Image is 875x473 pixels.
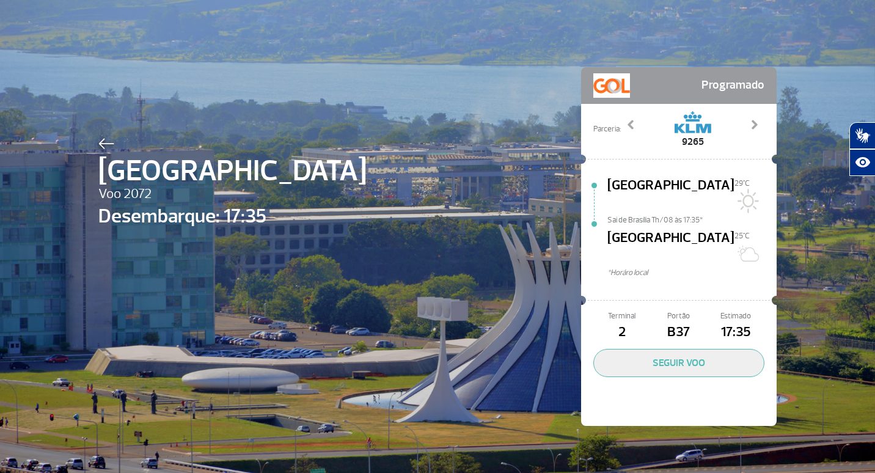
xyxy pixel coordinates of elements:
span: 9265 [675,134,711,149]
span: [GEOGRAPHIC_DATA] [98,149,367,193]
img: Sol com algumas nuvens [734,241,759,266]
span: 17:35 [708,322,764,343]
span: Programado [701,73,764,98]
span: Terminal [593,310,650,322]
button: Abrir tradutor de língua de sinais. [849,122,875,149]
span: B37 [650,322,707,343]
span: *Horáro local [607,267,777,279]
img: Sol [734,189,759,213]
span: Desembarque: 17:35 [98,202,367,231]
button: SEGUIR VOO [593,349,764,377]
div: Plugin de acessibilidade da Hand Talk. [849,122,875,176]
span: 25°C [734,231,750,241]
span: 2 [593,322,650,343]
span: Parceria: [593,123,621,135]
span: Estimado [708,310,764,322]
button: Abrir recursos assistivos. [849,149,875,176]
span: Voo 2072 [98,184,367,205]
span: Portão [650,310,707,322]
span: [GEOGRAPHIC_DATA] [607,228,734,267]
span: Sai de Brasília Th/08 às 17:35* [607,215,777,223]
span: 29°C [734,178,750,188]
span: [GEOGRAPHIC_DATA] [607,175,734,215]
